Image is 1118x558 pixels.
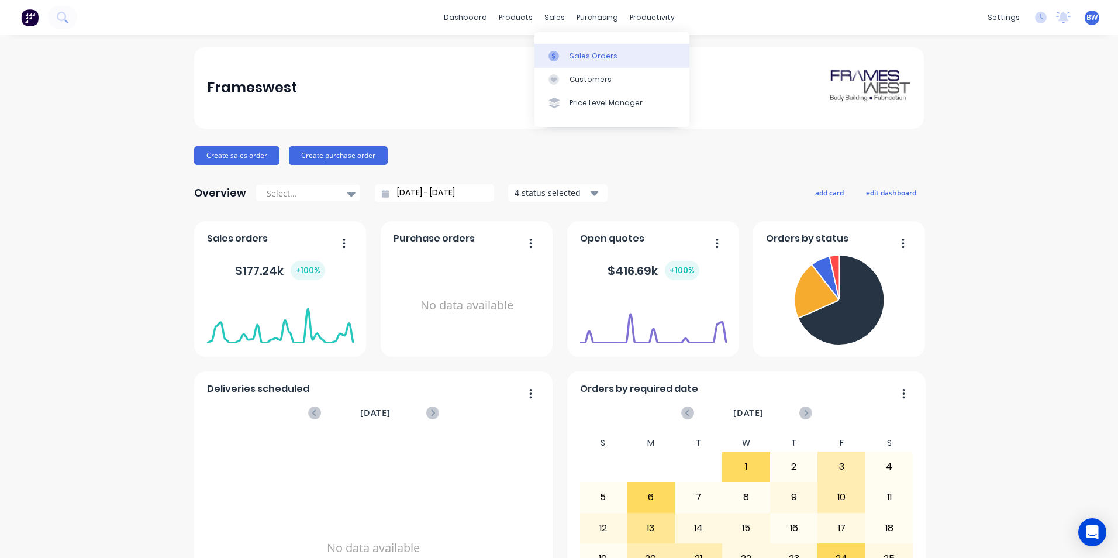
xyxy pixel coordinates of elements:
div: 4 status selected [515,187,588,199]
img: Factory [21,9,39,26]
div: T [675,435,723,452]
div: T [770,435,818,452]
div: 9 [771,483,817,512]
div: 15 [723,514,770,543]
a: Price Level Manager [534,91,689,115]
div: 17 [818,514,865,543]
button: Create purchase order [289,146,388,165]
span: BW [1086,12,1098,23]
div: 4 [866,452,913,481]
div: No data available [394,250,540,361]
div: Price Level Manager [570,98,643,108]
span: Purchase orders [394,232,475,246]
div: W [722,435,770,452]
div: products [493,9,539,26]
div: 14 [675,514,722,543]
div: Sales Orders [570,51,617,61]
div: M [627,435,675,452]
div: Overview [194,181,246,205]
div: S [865,435,913,452]
div: 10 [818,483,865,512]
div: F [817,435,865,452]
span: Open quotes [580,232,644,246]
div: Open Intercom Messenger [1078,518,1106,546]
div: 18 [866,514,913,543]
div: $ 416.69k [608,261,699,280]
button: 4 status selected [508,184,608,202]
div: sales [539,9,571,26]
div: 11 [866,483,913,512]
div: 12 [580,514,627,543]
div: 5 [580,483,627,512]
span: Orders by required date [580,382,698,396]
button: edit dashboard [858,185,924,200]
button: add card [808,185,851,200]
a: Sales Orders [534,44,689,67]
div: + 100 % [291,261,325,280]
span: [DATE] [733,407,764,419]
span: Sales orders [207,232,268,246]
div: Frameswest [207,76,297,99]
div: + 100 % [665,261,699,280]
div: 16 [771,514,817,543]
div: Customers [570,74,612,85]
div: 8 [723,483,770,512]
div: productivity [624,9,681,26]
div: 2 [771,452,817,481]
a: dashboard [438,9,493,26]
div: settings [982,9,1026,26]
div: 13 [627,514,674,543]
button: Create sales order [194,146,279,165]
div: S [579,435,627,452]
img: Frameswest [829,67,911,108]
div: purchasing [571,9,624,26]
div: $ 177.24k [235,261,325,280]
div: 7 [675,483,722,512]
div: 6 [627,483,674,512]
div: 3 [818,452,865,481]
div: 1 [723,452,770,481]
span: [DATE] [360,407,391,419]
span: Orders by status [766,232,848,246]
a: Customers [534,68,689,91]
span: Deliveries scheduled [207,382,309,396]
